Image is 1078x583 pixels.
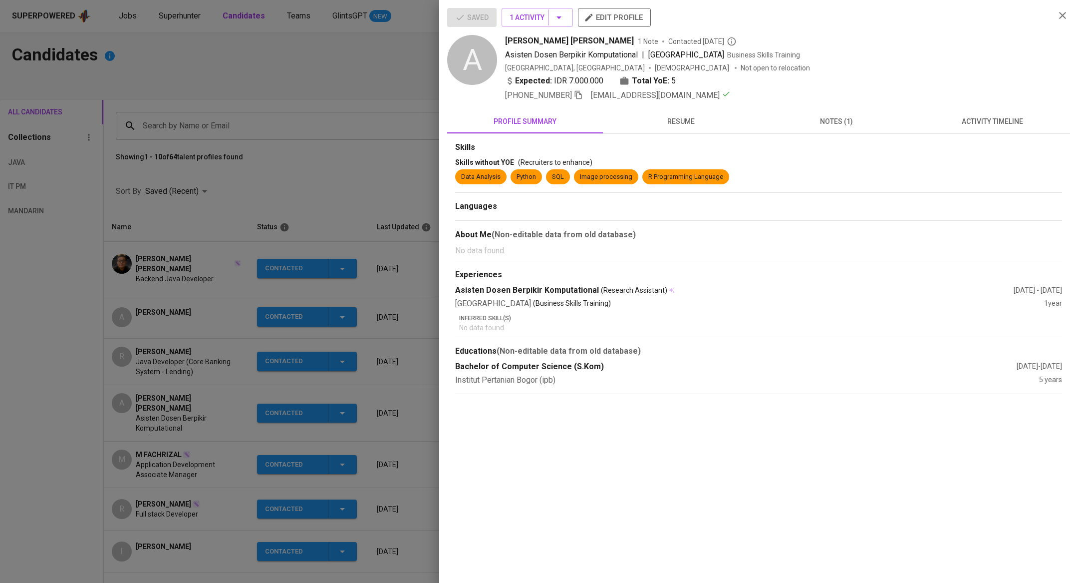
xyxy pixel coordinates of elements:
[578,8,651,27] button: edit profile
[455,158,514,166] span: Skills without YOE
[671,75,676,87] span: 5
[505,35,634,47] span: [PERSON_NAME] [PERSON_NAME]
[510,11,565,24] span: 1 Activity
[632,75,669,87] b: Total YoE:
[455,375,1039,386] div: Institut Pertanian Bogor (ipb)
[518,158,592,166] span: (Recruiters to enhance)
[552,172,564,182] div: SQL
[453,115,597,128] span: profile summary
[455,298,1044,310] div: [GEOGRAPHIC_DATA]
[648,50,724,59] span: [GEOGRAPHIC_DATA]
[580,172,632,182] div: Image processing
[533,298,611,310] p: (Business Skills Training)
[447,35,497,85] div: A
[459,314,1062,323] p: Inferred Skill(s)
[1017,362,1062,370] span: [DATE] - [DATE]
[505,50,638,59] span: Asisten Dosen Berpikir Komputational
[1014,285,1062,295] div: [DATE] - [DATE]
[455,142,1062,153] div: Skills
[455,345,1062,357] div: Educations
[741,63,810,73] p: Not open to relocation
[502,8,573,27] button: 1 Activity
[648,172,723,182] div: R Programming Language
[461,172,501,182] div: Data Analysis
[515,75,552,87] b: Expected:
[1044,298,1062,310] div: 1 year
[455,269,1062,281] div: Experiences
[727,51,800,59] span: Business Skills Training
[920,115,1064,128] span: activity timeline
[609,115,753,128] span: resume
[517,172,536,182] div: Python
[505,90,572,100] span: [PHONE_NUMBER]
[727,36,737,46] svg: By Batam recruiter
[578,13,651,21] a: edit profile
[586,11,643,24] span: edit profile
[642,49,644,61] span: |
[455,201,1062,212] div: Languages
[765,115,908,128] span: notes (1)
[455,285,1014,296] div: Asisten Dosen Berpikir Komputational
[505,75,603,87] div: IDR 7.000.000
[668,36,737,46] span: Contacted [DATE]
[455,245,1062,257] p: No data found.
[455,229,1062,241] div: About Me
[638,36,658,46] span: 1 Note
[591,90,720,100] span: [EMAIL_ADDRESS][DOMAIN_NAME]
[497,346,641,356] b: (Non-editable data from old database)
[505,63,645,73] div: [GEOGRAPHIC_DATA], [GEOGRAPHIC_DATA]
[655,63,731,73] span: [DEMOGRAPHIC_DATA]
[1039,375,1062,386] div: 5 years
[459,323,1062,333] p: No data found.
[455,361,1017,373] div: Bachelor of Computer Science (S.Kom)
[492,230,636,239] b: (Non-editable data from old database)
[601,285,667,295] span: (Research Assistant)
